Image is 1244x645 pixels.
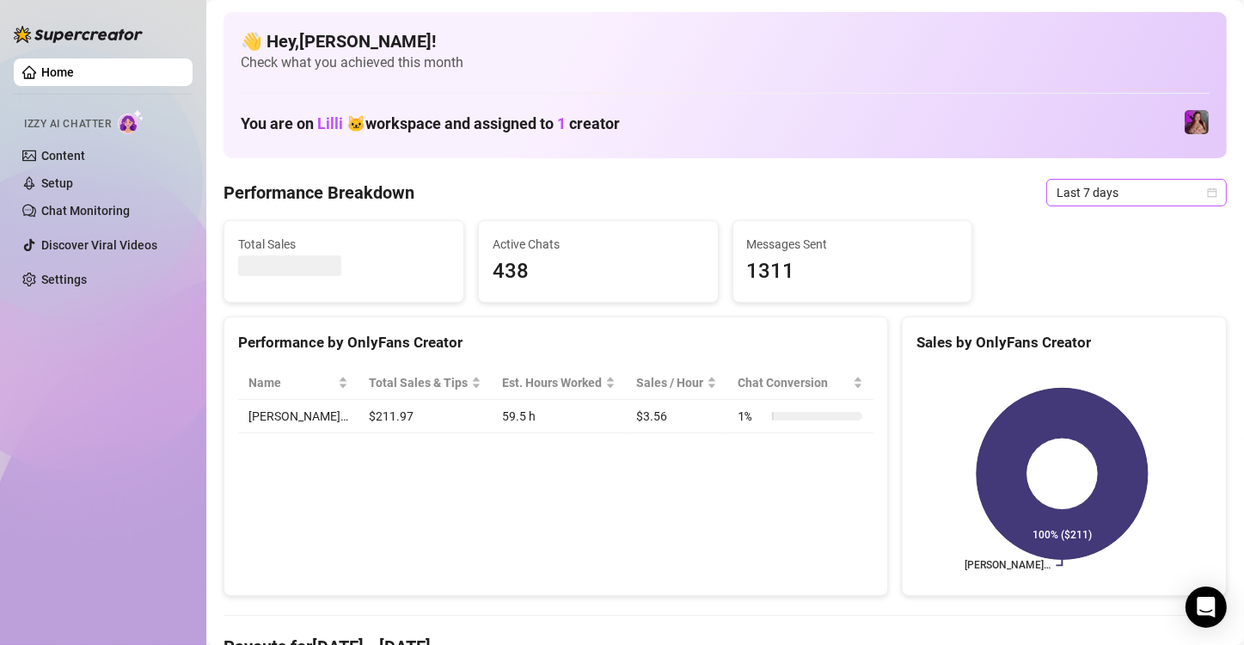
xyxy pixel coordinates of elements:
[502,373,602,392] div: Est. Hours Worked
[492,400,626,433] td: 59.5 h
[738,373,849,392] span: Chat Conversion
[41,204,130,218] a: Chat Monitoring
[41,273,87,286] a: Settings
[41,149,85,163] a: Content
[493,255,704,288] span: 438
[118,109,144,134] img: AI Chatter
[24,116,111,132] span: Izzy AI Chatter
[238,331,873,354] div: Performance by OnlyFans Creator
[727,366,873,400] th: Chat Conversion
[14,26,143,43] img: logo-BBDzfeDw.svg
[358,366,492,400] th: Total Sales & Tips
[41,176,73,190] a: Setup
[224,181,414,205] h4: Performance Breakdown
[557,114,566,132] span: 1
[626,400,727,433] td: $3.56
[358,400,492,433] td: $211.97
[238,235,450,254] span: Total Sales
[965,560,1051,572] text: [PERSON_NAME]…
[1207,187,1217,198] span: calendar
[238,400,358,433] td: [PERSON_NAME]…
[747,255,959,288] span: 1311
[916,331,1212,354] div: Sales by OnlyFans Creator
[1185,110,1209,134] img: allison
[241,29,1210,53] h4: 👋 Hey, [PERSON_NAME] !
[493,235,704,254] span: Active Chats
[241,53,1210,72] span: Check what you achieved this month
[626,366,727,400] th: Sales / Hour
[41,238,157,252] a: Discover Viral Videos
[317,114,365,132] span: Lilli 🐱
[248,373,334,392] span: Name
[738,407,765,426] span: 1 %
[1057,180,1216,206] span: Last 7 days
[241,114,620,133] h1: You are on workspace and assigned to creator
[747,235,959,254] span: Messages Sent
[369,373,468,392] span: Total Sales & Tips
[636,373,703,392] span: Sales / Hour
[1186,587,1227,628] div: Open Intercom Messenger
[238,366,358,400] th: Name
[41,65,74,79] a: Home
